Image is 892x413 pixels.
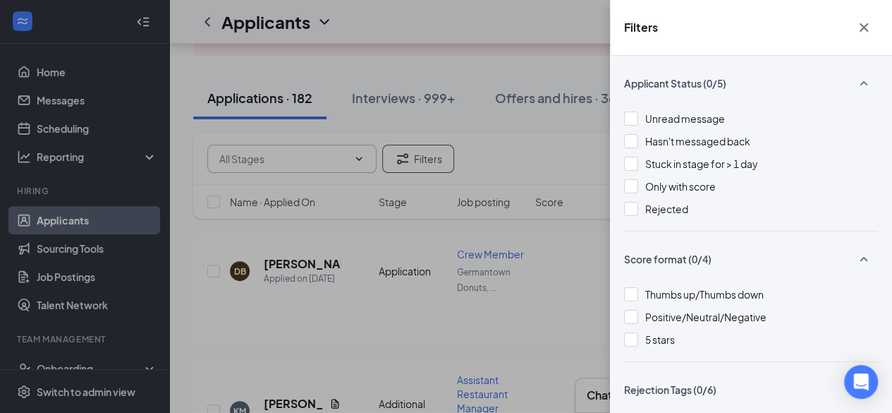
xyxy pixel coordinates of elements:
span: Applicant Status (0/5) [624,76,726,90]
h5: Filters [624,20,658,35]
span: Unread message [645,112,725,125]
button: SmallChevronUp [850,246,878,273]
span: Thumbs up/Thumbs down [645,288,764,301]
svg: SmallChevronUp [855,75,872,92]
button: Cross [850,14,878,41]
span: Rejection Tags (0/6) [624,383,716,397]
span: Rejected [645,203,688,215]
span: Positive/Neutral/Negative [645,311,766,323]
span: Stuck in stage for > 1 day [645,157,758,170]
span: Hasn't messaged back [645,135,750,148]
div: Open Intercom Messenger [844,365,878,399]
svg: SmallChevronUp [855,251,872,268]
svg: Cross [855,19,872,36]
span: Score format (0/4) [624,252,711,266]
span: Only with score [645,180,716,193]
span: 5 stars [645,333,675,346]
button: SmallChevronUp [850,70,878,97]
